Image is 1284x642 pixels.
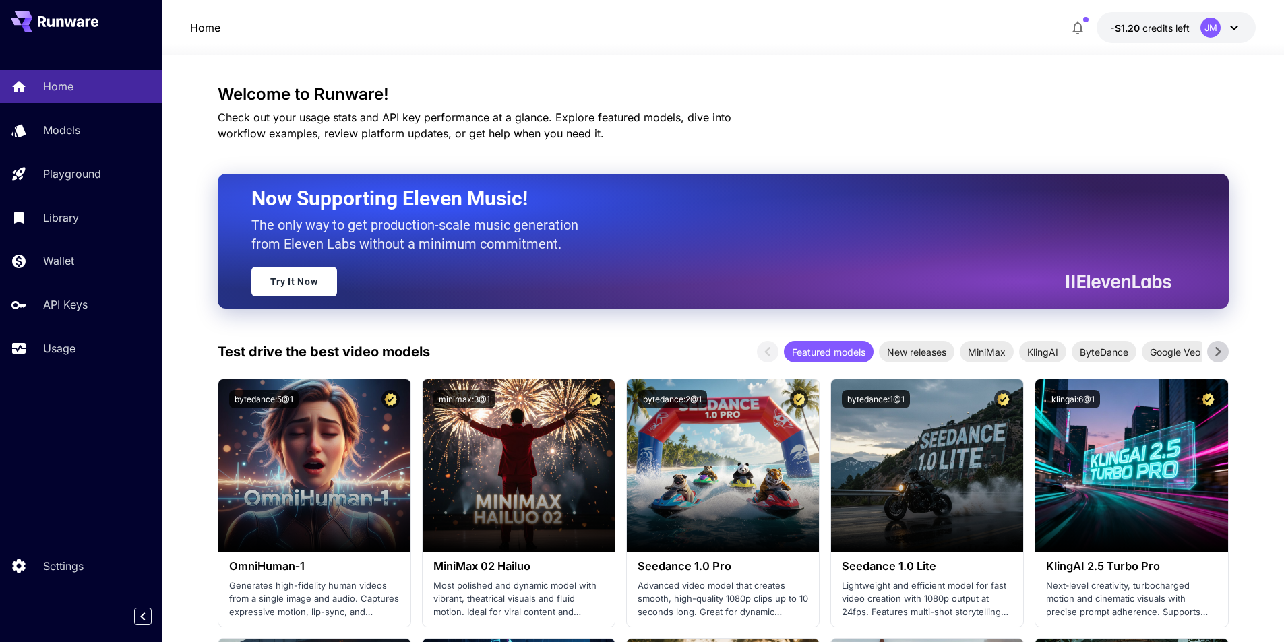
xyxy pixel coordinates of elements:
[842,579,1012,619] p: Lightweight and efficient model for fast video creation with 1080p output at 24fps. Features mult...
[1200,18,1221,38] div: JM
[1019,341,1066,362] div: KlingAI
[1046,579,1217,619] p: Next‑level creativity, turbocharged motion and cinematic visuals with precise prompt adherence. S...
[43,558,84,574] p: Settings
[229,390,299,408] button: bytedance:5@1
[784,345,874,359] span: Featured models
[218,379,410,552] img: alt
[638,390,707,408] button: bytedance:2@1
[1110,22,1142,34] span: -$1.20
[1199,390,1217,408] button: Certified Model – Vetted for best performance and includes a commercial license.
[433,390,495,408] button: minimax:3@1
[43,296,88,313] p: API Keys
[784,341,874,362] div: Featured models
[1097,12,1256,43] button: -$1.202JM
[251,267,337,296] a: Try It Now
[842,390,910,408] button: bytedance:1@1
[43,210,79,226] p: Library
[218,85,1229,104] h3: Welcome to Runware!
[229,560,400,573] h3: OmniHuman‑1
[433,560,604,573] h3: MiniMax 02 Hailuo
[134,608,152,625] button: Collapse sidebar
[960,345,1014,359] span: MiniMax
[1046,390,1100,408] button: klingai:6@1
[423,379,615,552] img: alt
[144,604,162,629] div: Collapse sidebar
[218,342,430,362] p: Test drive the best video models
[251,216,588,253] p: The only way to get production-scale music generation from Eleven Labs without a minimum commitment.
[381,390,400,408] button: Certified Model – Vetted for best performance and includes a commercial license.
[1072,341,1136,362] div: ByteDance
[586,390,604,408] button: Certified Model – Vetted for best performance and includes a commercial license.
[1019,345,1066,359] span: KlingAI
[831,379,1023,552] img: alt
[1142,22,1190,34] span: credits left
[627,379,819,552] img: alt
[43,122,80,138] p: Models
[251,186,1161,212] h2: Now Supporting Eleven Music!
[43,78,73,94] p: Home
[1142,341,1209,362] div: Google Veo
[43,166,101,182] p: Playground
[433,579,604,619] p: Most polished and dynamic model with vibrant, theatrical visuals and fluid motion. Ideal for vira...
[190,20,220,36] nav: breadcrumb
[229,579,400,619] p: Generates high-fidelity human videos from a single image and audio. Captures expressive motion, l...
[1142,345,1209,359] span: Google Veo
[842,560,1012,573] h3: Seedance 1.0 Lite
[638,560,808,573] h3: Seedance 1.0 Pro
[879,341,954,362] div: New releases
[43,253,74,269] p: Wallet
[1110,21,1190,35] div: -$1.202
[190,20,220,36] a: Home
[879,345,954,359] span: New releases
[218,110,731,140] span: Check out your usage stats and API key performance at a glance. Explore featured models, dive int...
[1072,345,1136,359] span: ByteDance
[1046,560,1217,573] h3: KlingAI 2.5 Turbo Pro
[1035,379,1227,552] img: alt
[43,340,75,356] p: Usage
[638,579,808,619] p: Advanced video model that creates smooth, high-quality 1080p clips up to 10 seconds long. Great f...
[790,390,808,408] button: Certified Model – Vetted for best performance and includes a commercial license.
[960,341,1014,362] div: MiniMax
[994,390,1012,408] button: Certified Model – Vetted for best performance and includes a commercial license.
